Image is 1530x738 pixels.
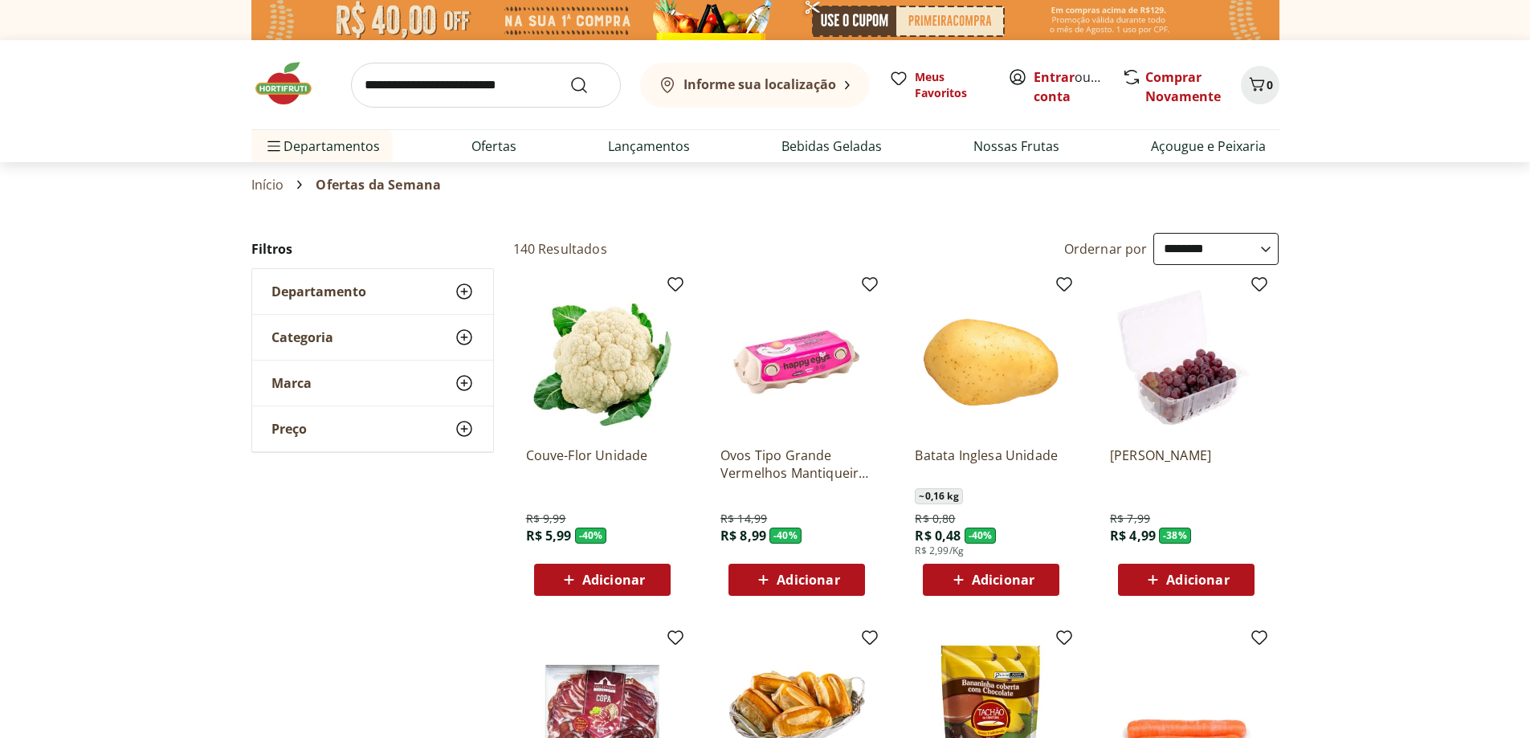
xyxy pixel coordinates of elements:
b: Informe sua localização [683,75,836,93]
a: Couve-Flor Unidade [526,446,679,482]
button: Menu [264,127,284,165]
button: Carrinho [1241,66,1279,104]
button: Preço [252,406,493,451]
button: Informe sua localização [640,63,870,108]
a: Batata Inglesa Unidade [915,446,1067,482]
span: Adicionar [582,573,645,586]
button: Adicionar [534,564,671,596]
img: Hortifruti [251,59,332,108]
input: search [351,63,621,108]
span: ou [1034,67,1105,106]
button: Adicionar [728,564,865,596]
span: R$ 0,48 [915,527,961,544]
span: R$ 9,99 [526,511,566,527]
span: R$ 2,99/Kg [915,544,964,557]
span: Adicionar [1166,573,1229,586]
span: R$ 8,99 [720,527,766,544]
span: - 40 % [769,528,802,544]
a: Início [251,177,284,192]
button: Marca [252,361,493,406]
a: Açougue e Peixaria [1151,137,1266,156]
span: Ofertas da Semana [316,177,441,192]
img: Ovos Tipo Grande Vermelhos Mantiqueira Happy Eggs 10 Unidades [720,281,873,434]
h2: 140 Resultados [513,240,607,258]
a: Bebidas Geladas [781,137,882,156]
label: Ordernar por [1064,240,1148,258]
span: Departamentos [264,127,380,165]
button: Categoria [252,315,493,360]
span: Preço [271,421,307,437]
span: Departamento [271,283,366,300]
span: Adicionar [972,573,1034,586]
img: Batata Inglesa Unidade [915,281,1067,434]
span: - 40 % [965,528,997,544]
a: Ofertas [471,137,516,156]
button: Submit Search [569,75,608,95]
a: [PERSON_NAME] [1110,446,1263,482]
img: Uva Rosada Embalada [1110,281,1263,434]
button: Adicionar [1118,564,1255,596]
a: Meus Favoritos [889,69,989,101]
span: Marca [271,375,312,391]
img: Couve-Flor Unidade [526,281,679,434]
a: Entrar [1034,68,1075,86]
a: Nossas Frutas [973,137,1059,156]
span: ~ 0,16 kg [915,488,962,504]
span: - 40 % [575,528,607,544]
span: R$ 7,99 [1110,511,1150,527]
span: Categoria [271,329,333,345]
span: R$ 0,80 [915,511,955,527]
button: Adicionar [923,564,1059,596]
button: Departamento [252,269,493,314]
span: 0 [1267,77,1273,92]
span: Meus Favoritos [915,69,989,101]
a: Comprar Novamente [1145,68,1221,105]
span: R$ 4,99 [1110,527,1156,544]
span: R$ 14,99 [720,511,767,527]
a: Ovos Tipo Grande Vermelhos Mantiqueira Happy Eggs 10 Unidades [720,446,873,482]
a: Criar conta [1034,68,1122,105]
span: Adicionar [777,573,839,586]
span: R$ 5,99 [526,527,572,544]
span: - 38 % [1159,528,1191,544]
h2: Filtros [251,233,494,265]
a: Lançamentos [608,137,690,156]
